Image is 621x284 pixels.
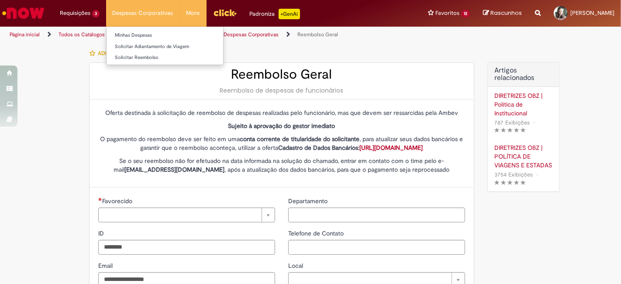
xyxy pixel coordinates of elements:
[102,197,134,205] span: Necessários - Favorecido
[7,27,407,43] ul: Trilhas de página
[490,9,522,17] span: Rascunhos
[98,197,102,201] span: Necessários
[228,122,335,130] strong: Sujeito à aprovação do gestor imediato
[10,31,40,38] a: Página inicial
[213,6,237,19] img: click_logo_yellow_360x200.png
[186,9,200,17] span: More
[1,4,46,22] img: ServiceNow
[570,9,614,17] span: [PERSON_NAME]
[98,67,465,82] h2: Reembolso Geral
[113,9,173,17] span: Despesas Corporativas
[92,10,100,17] span: 3
[60,9,90,17] span: Requisições
[98,208,275,222] a: Limpar campo Favorecido
[98,262,114,270] span: Email
[297,31,338,38] a: Reembolso Geral
[494,67,552,82] h3: Artigos relacionados
[106,26,224,65] ul: Despesas Corporativas
[98,108,465,117] p: Oferta destinada à solicitação de reembolso de despesas realizadas pelo funcionário, mas que deve...
[531,117,537,128] span: •
[107,31,223,40] a: Minhas Despesas
[107,53,223,62] a: Solicitar Reembolso
[494,91,552,118] a: DIRETRIZES OBZ | Política de Institucional
[98,135,465,152] p: O pagamento do reembolso deve ser feito em uma , para atualizar seus dados bancários e garantir q...
[494,143,552,170] a: DIRETRIZES OBZ | POLÍTICA DE VIAGENS E ESTADAS
[288,208,465,222] input: Departamento
[494,119,530,126] span: 787 Exibições
[483,9,522,17] a: Rascunhos
[98,156,465,174] p: Se o seu reembolso não for efetuado na data informada na solução do chamado, entrar em contato co...
[435,9,459,17] span: Favoritos
[359,144,423,152] a: [URL][DOMAIN_NAME]
[224,31,279,38] a: Despesas Corporativas
[59,31,105,38] a: Todos os Catálogos
[98,229,106,237] span: ID
[98,50,161,57] span: Adicionar a Favoritos
[494,171,533,178] span: 3754 Exibições
[288,229,345,237] span: Telefone de Contato
[278,144,423,152] strong: Cadastro de Dados Bancários:
[89,44,166,62] button: Adicionar a Favoritos
[288,262,305,270] span: Local
[124,166,224,173] strong: [EMAIL_ADDRESS][DOMAIN_NAME]
[288,197,329,205] span: Departamento
[98,86,465,95] div: Reembolso de despesas de funcionários
[107,42,223,52] a: Solicitar Adiantamento de Viagem
[279,9,300,19] p: +GenAi
[98,240,275,255] input: ID
[250,9,300,19] div: Padroniza
[288,240,465,255] input: Telefone de Contato
[535,169,540,180] span: •
[240,135,359,143] strong: conta corrente de titularidade do solicitante
[461,10,470,17] span: 12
